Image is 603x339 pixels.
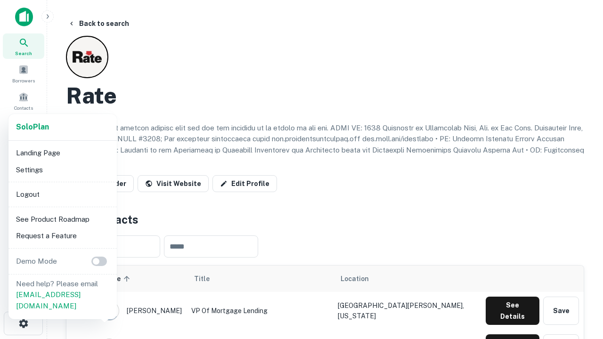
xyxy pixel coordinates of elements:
li: See Product Roadmap [12,211,113,228]
iframe: Chat Widget [556,264,603,309]
li: Settings [12,161,113,178]
li: Logout [12,186,113,203]
strong: Solo Plan [16,122,49,131]
li: Landing Page [12,145,113,161]
p: Need help? Please email [16,278,109,312]
a: [EMAIL_ADDRESS][DOMAIN_NAME] [16,291,81,310]
li: Request a Feature [12,227,113,244]
a: SoloPlan [16,121,49,133]
p: Demo Mode [12,256,61,267]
